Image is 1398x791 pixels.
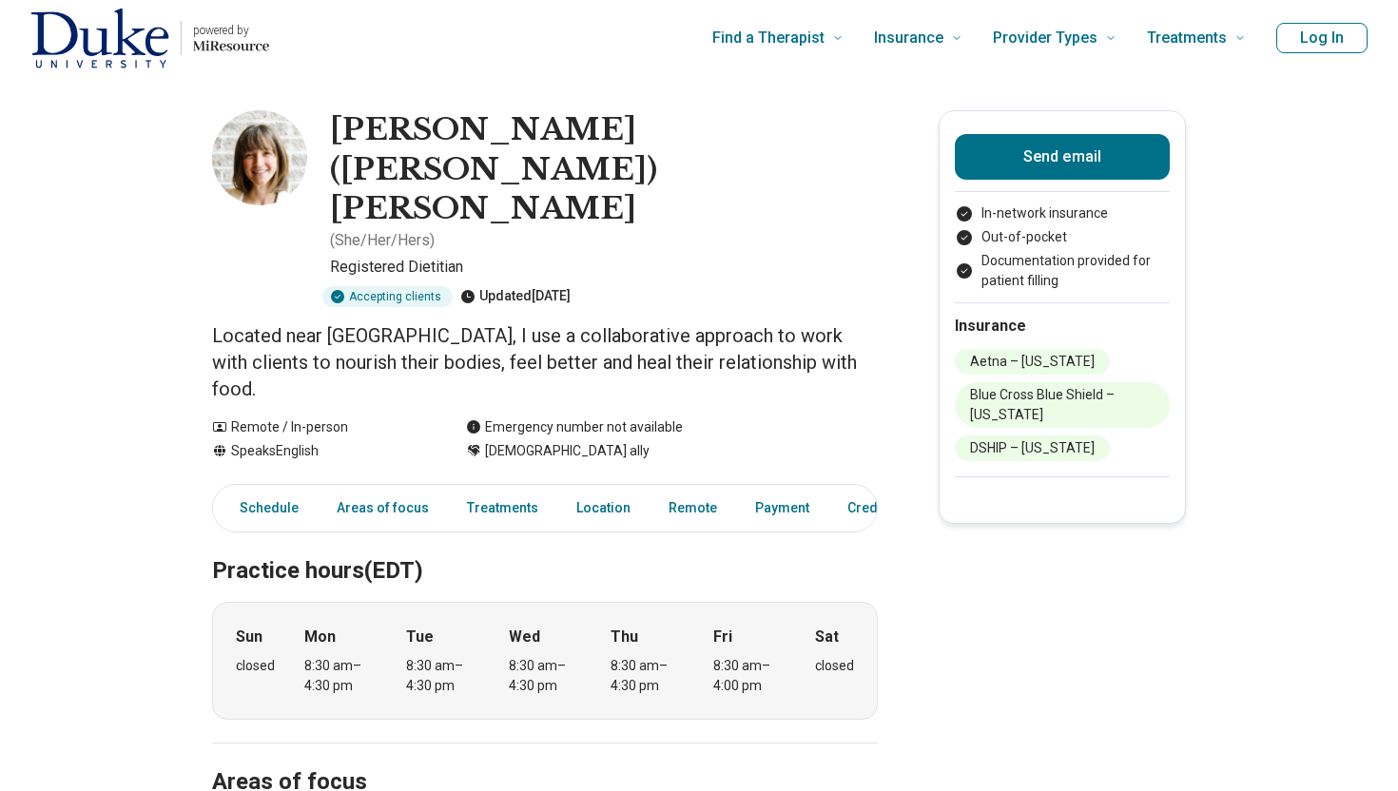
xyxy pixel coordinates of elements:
[304,626,336,648] strong: Mon
[955,203,1170,291] ul: Payment options
[815,626,839,648] strong: Sat
[485,441,650,461] span: [DEMOGRAPHIC_DATA] ally
[466,417,683,437] div: Emergency number not available
[874,25,943,51] span: Insurance
[836,489,931,528] a: Credentials
[212,322,878,402] p: Located near [GEOGRAPHIC_DATA], I use a collaborative approach to work with clients to nourish th...
[815,656,854,676] div: closed
[955,134,1170,180] button: Send email
[30,8,269,68] a: Home page
[322,286,453,307] div: Accepting clients
[611,656,684,696] div: 8:30 am – 4:30 pm
[212,110,307,205] img: Kathryn Sayre, Registered Dietitian
[330,256,878,279] p: Registered Dietitian
[955,382,1170,428] li: Blue Cross Blue Shield – [US_STATE]
[460,286,571,307] div: Updated [DATE]
[565,489,642,528] a: Location
[330,110,878,229] h1: [PERSON_NAME] ([PERSON_NAME]) [PERSON_NAME]
[330,229,435,252] p: ( She/Her/Hers )
[509,626,540,648] strong: Wed
[212,417,428,437] div: Remote / In-person
[657,489,728,528] a: Remote
[955,251,1170,291] li: Documentation provided for patient filling
[611,626,638,648] strong: Thu
[212,602,878,720] div: When does the program meet?
[217,489,310,528] a: Schedule
[1147,25,1227,51] span: Treatments
[212,510,878,588] h2: Practice hours (EDT)
[406,656,479,696] div: 8:30 am – 4:30 pm
[325,489,440,528] a: Areas of focus
[713,626,732,648] strong: Fri
[955,203,1170,223] li: In-network insurance
[955,349,1110,375] li: Aetna – [US_STATE]
[456,489,550,528] a: Treatments
[713,656,786,696] div: 8:30 am – 4:00 pm
[744,489,821,528] a: Payment
[955,435,1110,461] li: DSHIP – [US_STATE]
[955,227,1170,247] li: Out-of-pocket
[304,656,378,696] div: 8:30 am – 4:30 pm
[212,441,428,461] div: Speaks English
[406,626,434,648] strong: Tue
[236,626,262,648] strong: Sun
[193,23,269,38] p: powered by
[509,656,582,696] div: 8:30 am – 4:30 pm
[993,25,1097,51] span: Provider Types
[236,656,275,676] div: closed
[712,25,825,51] span: Find a Therapist
[1276,23,1368,53] button: Log In
[955,315,1170,338] h2: Insurance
